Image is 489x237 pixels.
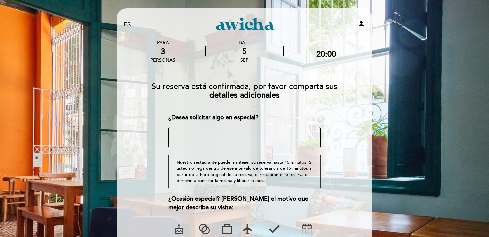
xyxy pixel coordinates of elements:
div: 5 [206,47,283,56]
i: person [357,20,365,28]
div: personas [150,57,175,63]
div: sep. [206,57,283,63]
b: detalles adicionales [209,90,280,100]
div: 20:00 [316,49,336,59]
div: Nuestro restaurante puede mantener su reserva hasta 15 minutos. Si usted no llega dentro de ese i... [168,154,321,189]
div: ¿Desea solicitar algo en especial? [168,113,321,122]
a: Awicha Barranco [203,16,286,34]
button: person [357,20,365,30]
span: Su reserva está confirmada, por favor comparta sus [152,82,337,91]
div: ¿Ocasión especial? [PERSON_NAME] el motivo que mejor describa su visita: [168,195,321,212]
div: PARA [150,40,175,46]
div: [DATE] [206,40,283,46]
div: 3 [150,47,175,56]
